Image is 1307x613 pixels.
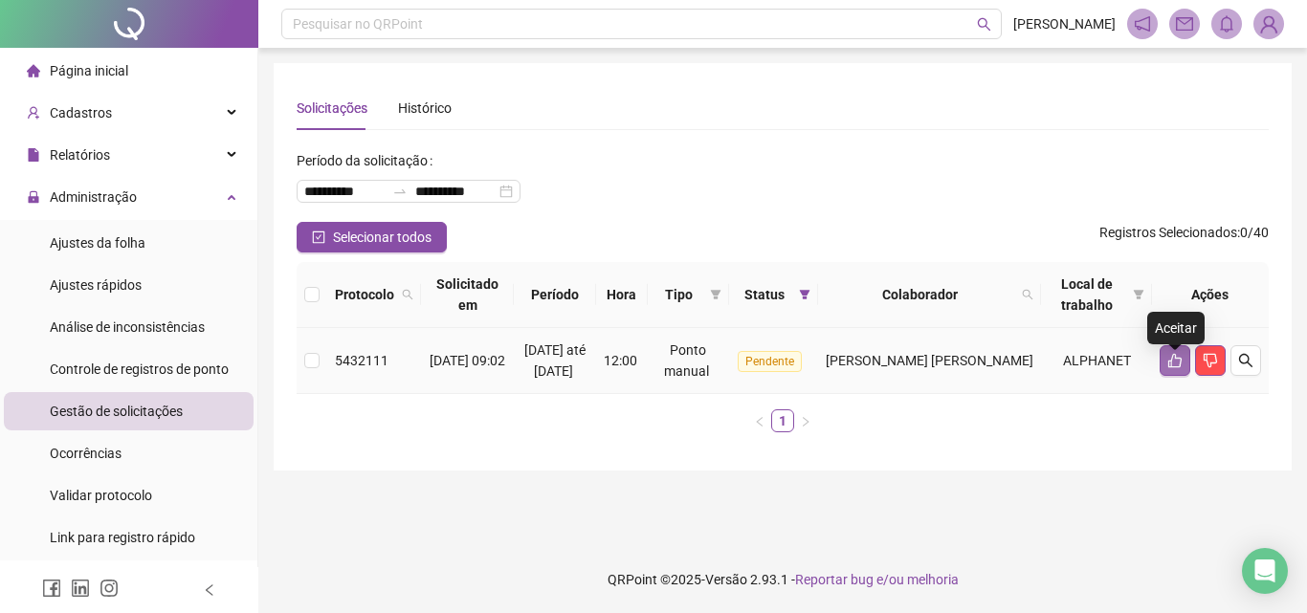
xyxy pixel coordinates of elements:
span: Página inicial [50,63,128,78]
span: mail [1176,15,1193,33]
span: Controle de registros de ponto [50,361,229,377]
span: filter [1129,270,1148,319]
span: Colaborador [826,284,1014,305]
td: ALPHANET [1041,328,1152,394]
div: Ações [1160,284,1261,305]
span: search [1238,353,1253,368]
th: Hora [596,262,648,328]
span: Administração [50,189,137,205]
span: 12:00 [604,353,637,368]
span: home [27,64,40,77]
span: to [392,184,408,199]
button: Selecionar todos [297,222,447,252]
img: 88550 [1254,10,1283,38]
li: Próxima página [794,409,817,432]
span: like [1167,353,1183,368]
span: Registros Selecionados [1099,225,1237,240]
span: Status [737,284,791,305]
span: swap-right [392,184,408,199]
div: Solicitações [297,98,367,119]
span: instagram [100,579,119,598]
span: : 0 / 40 [1099,222,1269,252]
span: filter [1133,289,1144,300]
li: 1 [771,409,794,432]
span: Ocorrências [50,446,122,461]
span: [PERSON_NAME] [PERSON_NAME] [826,353,1033,368]
span: Reportar bug e/ou melhoria [795,572,959,587]
th: Solicitado em [421,262,514,328]
span: filter [706,280,725,309]
span: linkedin [71,579,90,598]
span: left [203,583,216,597]
a: 1 [772,410,793,431]
span: Link para registro rápido [50,530,195,545]
label: Período da solicitação [297,145,440,176]
div: Open Intercom Messenger [1242,548,1288,594]
span: Versão [705,572,747,587]
button: left [748,409,771,432]
span: bell [1218,15,1235,33]
span: left [754,416,765,427]
span: Análise de inconsistências [50,319,205,335]
th: Período [514,262,595,328]
span: search [1022,289,1033,300]
div: Aceitar [1147,312,1205,344]
span: right [800,416,811,427]
span: Gestão de solicitações [50,404,183,419]
span: Ajustes rápidos [50,277,142,293]
span: notification [1134,15,1151,33]
span: 5432111 [335,353,388,368]
footer: QRPoint © 2025 - 2.93.1 - [258,546,1307,613]
span: filter [799,289,810,300]
span: [DATE] 09:02 [430,353,505,368]
span: Cadastros [50,105,112,120]
div: Histórico [398,98,452,119]
span: filter [710,289,721,300]
span: Ponto manual [664,342,709,379]
span: search [1018,280,1037,309]
span: Protocolo [335,284,394,305]
span: [DATE] até [DATE] [524,342,586,379]
span: search [398,280,417,309]
span: [PERSON_NAME] [1013,13,1116,34]
span: dislike [1203,353,1218,368]
span: check-square [312,230,325,244]
li: Página anterior [748,409,771,432]
span: facebook [42,579,61,598]
span: Selecionar todos [333,227,432,248]
span: Ajustes da folha [50,235,145,251]
span: Relatórios [50,147,110,163]
span: filter [795,280,814,309]
span: search [977,17,991,32]
span: Tipo [655,284,702,305]
span: Local de trabalho [1049,274,1125,316]
span: search [402,289,413,300]
span: Pendente [738,351,802,372]
span: file [27,148,40,162]
button: right [794,409,817,432]
span: Validar protocolo [50,488,152,503]
span: user-add [27,106,40,120]
span: lock [27,190,40,204]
